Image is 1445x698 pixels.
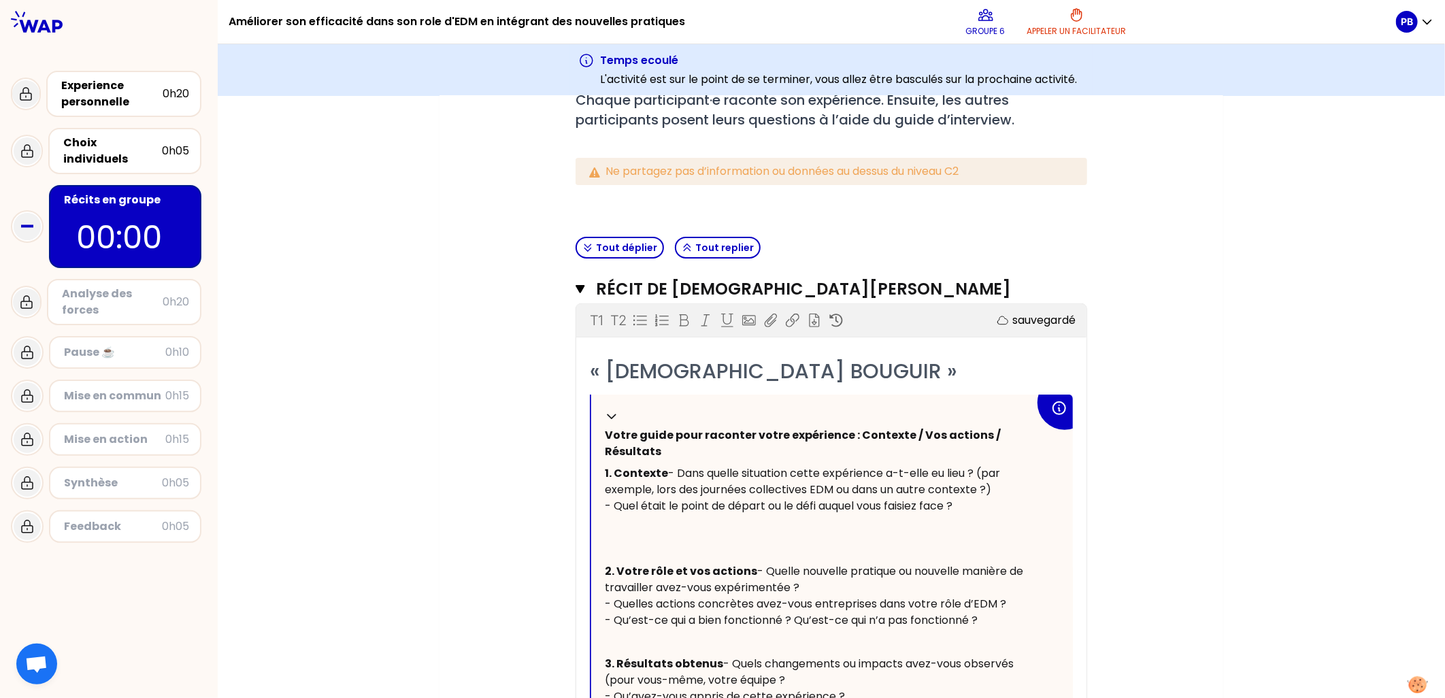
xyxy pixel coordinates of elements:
div: Feedback [64,518,162,535]
span: - Dans quelle situation cette expérience a-t-elle eu lieu ? (par exemple, lors des journées colle... [605,465,1003,514]
p: L'activité est sur le point de se terminer, vous allez être basculés sur la prochaine activité. [600,71,1077,88]
span: - Quelle nouvelle pratique ou nouvelle manière de travailler avez-vous expérimentée ? - Quelles a... [605,563,1026,628]
div: 0h15 [165,388,189,404]
p: Groupe 6 [966,26,1006,37]
div: Analyse des forces [62,286,163,318]
div: Pause ☕️ [64,344,165,361]
span: 3. Résultats obtenus [605,656,723,671]
button: Appeler un facilitateur [1022,1,1132,42]
div: 0h05 [162,143,189,159]
span: « [DEMOGRAPHIC_DATA] BOUGUIR » [590,356,957,386]
div: Mise en action [64,431,165,448]
div: 0h20 [163,294,189,310]
div: 0h05 [162,475,189,491]
button: Tout replier [675,237,761,259]
button: PB [1396,11,1434,33]
div: Mise en commun [64,388,165,404]
span: 2. Votre rôle et vos actions [605,563,757,579]
p: T2 [611,311,627,330]
p: Appeler un facilitateur [1027,26,1127,37]
div: Ouvrir le chat [16,644,57,684]
span: Votre guide pour raconter votre expérience : Contexte / Vos actions / Résultats [605,427,1003,459]
span: Chaque participant·e raconte son expérience. Ensuite, les autres participants posent leurs questi... [576,90,1014,129]
div: 0h10 [165,344,189,361]
p: PB [1401,15,1413,29]
div: Experience personnelle [61,78,163,110]
h3: Récit de [DEMOGRAPHIC_DATA][PERSON_NAME] [596,278,1035,300]
p: 00:00 [76,214,174,261]
span: 1. Contexte [605,465,668,481]
div: 0h20 [163,86,189,102]
div: 0h05 [162,518,189,535]
div: Synthèse [64,475,162,491]
div: Récits en groupe [64,192,189,208]
button: Groupe 6 [961,1,1011,42]
button: Récit de [DEMOGRAPHIC_DATA][PERSON_NAME] [576,278,1087,300]
p: sauvegardé [1012,312,1076,329]
div: Choix individuels [63,135,162,167]
p: Ne partagez pas d’information ou données au dessus du niveau C2 [605,163,1076,180]
button: Tout déplier [576,237,664,259]
div: 0h15 [165,431,189,448]
p: T1 [591,311,603,330]
h3: Temps ecoulé [600,52,1077,69]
